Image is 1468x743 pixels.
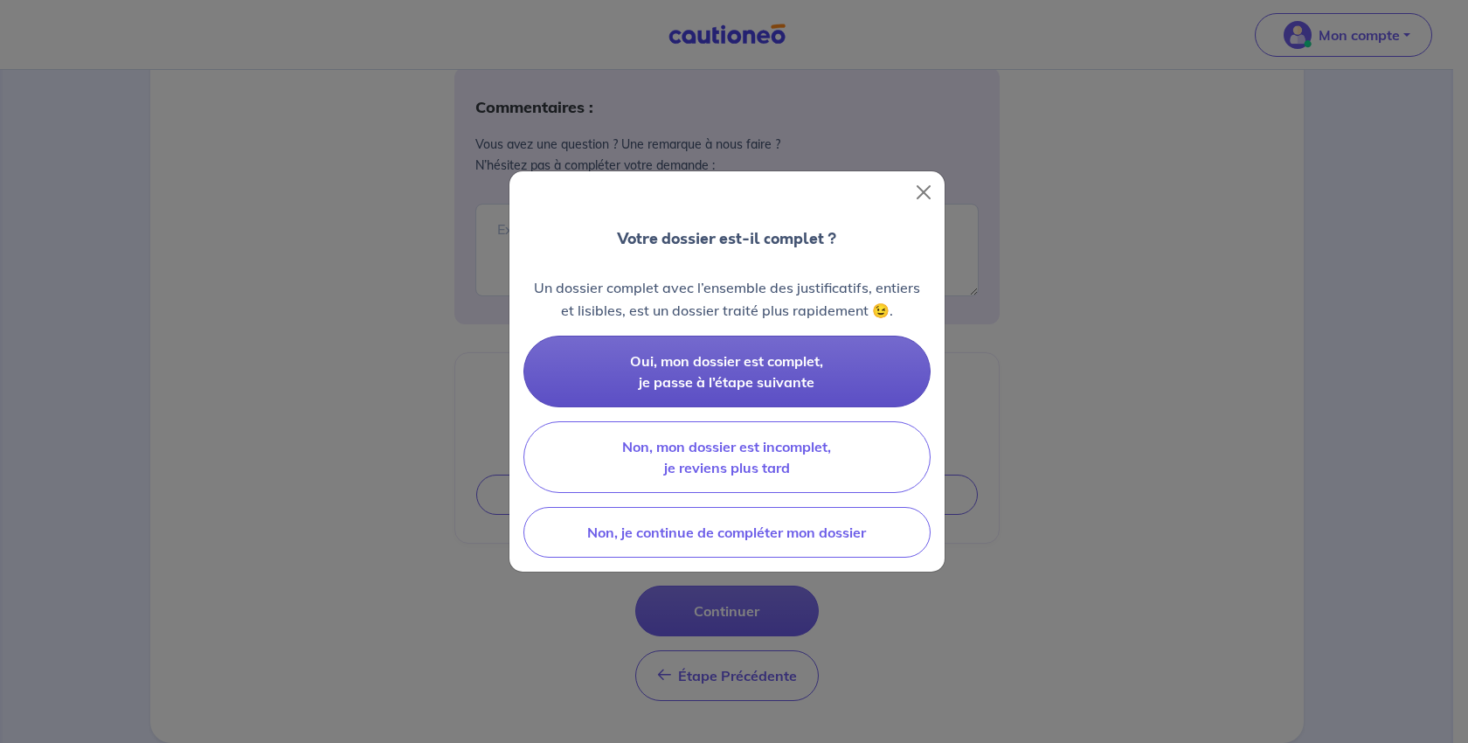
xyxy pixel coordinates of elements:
span: Non, mon dossier est incomplet, je reviens plus tard [622,438,831,476]
button: Non, mon dossier est incomplet, je reviens plus tard [523,421,931,493]
span: Oui, mon dossier est complet, je passe à l’étape suivante [630,352,823,391]
p: Un dossier complet avec l’ensemble des justificatifs, entiers et lisibles, est un dossier traité ... [523,276,931,322]
span: Non, je continue de compléter mon dossier [587,524,866,541]
button: Non, je continue de compléter mon dossier [523,507,931,558]
p: Votre dossier est-il complet ? [617,227,836,250]
button: Oui, mon dossier est complet, je passe à l’étape suivante [523,336,931,407]
button: Close [910,178,938,206]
